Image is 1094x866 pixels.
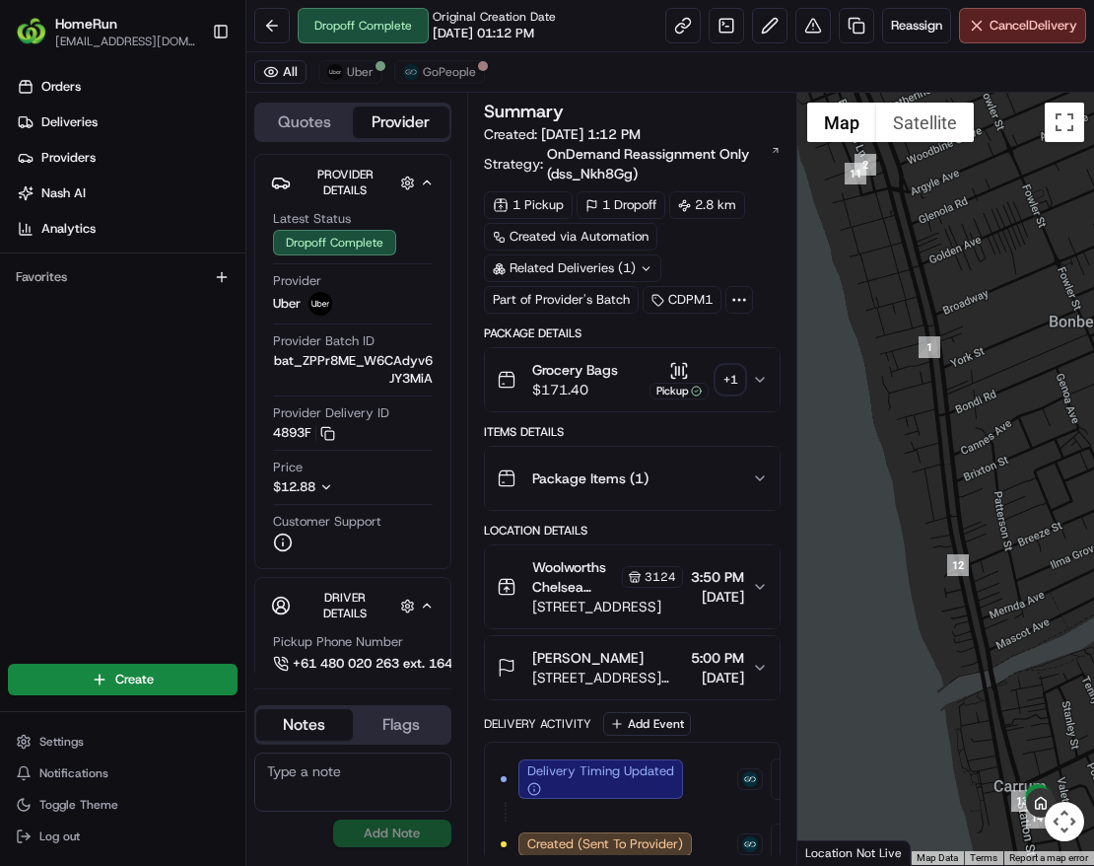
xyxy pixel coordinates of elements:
div: 13 [1011,790,1033,812]
a: Nash AI [8,178,245,209]
button: Show street map [807,103,876,142]
span: [DATE] [691,668,744,687]
span: bat_ZPPr8ME_W6CAdyv6JY3MiA [273,352,433,388]
div: Location Details [484,523,781,539]
button: Notes [256,709,353,741]
div: Favorites [8,261,238,293]
button: CancelDelivery [959,8,1086,43]
span: Grocery Bags [532,360,618,380]
div: 2 [855,154,876,176]
span: Uber [347,64,374,80]
div: 12 [947,554,969,576]
button: HomeRun [55,14,117,34]
img: gopeople_logo.png [742,836,758,852]
button: Driver Details [271,586,435,625]
span: Toggle Theme [39,797,118,813]
a: Report a map error [1009,852,1088,863]
button: Add Event [603,712,691,736]
span: Analytics [41,220,96,238]
button: GoPeople [394,60,485,84]
span: Provider Details [317,167,374,198]
span: 5:00 PM [691,648,744,668]
img: gopeople_logo.png [742,771,758,787]
span: Reassign [891,17,942,35]
span: Woolworths Chelsea Online Team [532,557,618,597]
button: Grocery Bags$171.40Pickup+1 [485,348,780,411]
span: [STREET_ADDRESS] [532,597,683,616]
span: Price [273,459,303,476]
button: Toggle fullscreen view [1045,103,1084,142]
span: $12.88 [273,478,315,495]
img: Google [802,839,867,865]
button: [EMAIL_ADDRESS][DOMAIN_NAME] [55,34,196,49]
span: 3:50 PM [691,567,744,587]
a: Orders [8,71,245,103]
span: 1:12 PM AEST [780,779,863,797]
div: Pickup [650,383,709,399]
span: Delivery Timing Updated [527,762,674,780]
button: Settings [8,728,238,756]
span: Log out [39,829,80,844]
span: +61 480 020 263 ext. 16499424 [293,655,492,673]
button: $12.88 [273,478,446,496]
a: Open this area in Google Maps (opens a new window) [802,839,867,865]
button: All [254,60,307,84]
div: Related Deliveries (1) [484,254,661,282]
button: 4893F [273,424,335,442]
div: Package Details [484,325,781,341]
span: GoPeople [423,64,476,80]
a: Analytics [8,213,245,245]
a: +61 480 020 263 ext. 16499424 [273,653,524,675]
button: Reassign [882,8,951,43]
div: 11 [845,163,866,184]
div: 14 [1026,807,1048,829]
button: Provider [353,107,449,138]
span: Settings [39,734,84,750]
button: Map Data [917,851,958,865]
div: + 1 [717,366,744,394]
span: Nash AI [41,184,86,202]
span: Provider Batch ID [273,332,375,350]
button: Log out [8,823,238,850]
div: Items Details [484,424,781,440]
button: Notifications [8,759,238,787]
span: [DATE] [691,587,744,607]
a: OnDemand Reassignment Only (dss_Nkh8Gg) [547,144,781,183]
div: 2.8 km [669,191,745,219]
span: Provider [273,272,321,290]
button: Pickup [650,361,709,399]
button: Quotes [256,107,353,138]
h3: Summary [484,103,564,120]
span: Driver Details [323,590,367,621]
span: 3124 [645,569,676,585]
div: Delivery Activity [484,716,591,732]
span: Customer Support [273,513,381,531]
span: [PERSON_NAME] [532,648,644,668]
span: 1:12 PM AEST [780,844,863,862]
span: Original Creation Date [433,9,556,25]
div: 1 Dropoff [577,191,665,219]
span: Uber [273,295,301,313]
span: [STREET_ADDRESS][PERSON_NAME] [532,668,683,687]
img: uber-new-logo.jpeg [308,292,332,316]
span: Latest Status [273,210,351,228]
button: Show satellite imagery [876,103,974,142]
img: HomeRun [16,16,47,47]
div: Strategy: [484,144,781,183]
span: Create [115,671,154,688]
span: Deliveries [41,113,98,131]
span: Package Items ( 1 ) [532,469,649,488]
span: Providers [41,149,96,167]
button: Create [8,664,238,695]
span: OnDemand Reassignment Only (dss_Nkh8Gg) [547,144,770,183]
span: Created (Sent To Provider) [527,835,683,853]
span: Pickup Phone Number [273,633,403,651]
button: Toggle Theme [8,791,238,819]
span: $171.40 [532,380,618,399]
div: 1 [919,336,940,358]
span: Cancel Delivery [990,17,1077,35]
a: Created via Automation [484,223,657,251]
